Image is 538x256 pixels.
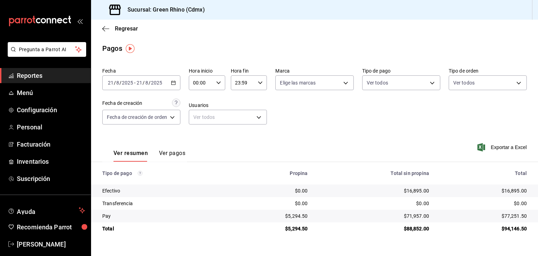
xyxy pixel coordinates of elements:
[453,79,475,86] span: Ver todos
[134,80,136,86] span: -
[236,170,308,176] div: Propina
[19,46,75,53] span: Pregunta a Parrot AI
[122,6,205,14] h3: Sucursal: Green Rhino (Cdmx)
[119,80,122,86] span: /
[102,100,142,107] div: Fecha de creación
[449,68,527,73] label: Tipo de orden
[122,80,133,86] input: ----
[319,213,429,220] div: $71,957.00
[17,88,85,97] span: Menú
[126,44,134,53] img: Tooltip marker
[189,68,225,73] label: Hora inicio
[115,25,138,32] span: Regresar
[108,80,114,86] input: --
[362,68,440,73] label: Tipo de pago
[440,200,527,207] div: $0.00
[102,170,225,176] div: Tipo de pago
[17,140,85,149] span: Facturación
[236,225,308,232] div: $5,294.50
[231,68,267,73] label: Hora fin
[440,225,527,232] div: $94,146.50
[102,43,122,54] div: Pagos
[17,206,76,215] span: Ayuda
[102,200,225,207] div: Transferencia
[479,143,527,151] button: Exportar a Excel
[138,171,143,176] svg: Los pagos realizados con Pay y otras terminales son montos brutos.
[17,71,85,80] span: Reportes
[17,240,85,249] span: [PERSON_NAME]
[102,68,180,73] label: Fecha
[102,225,225,232] div: Total
[77,18,83,24] button: open_drawer_menu
[319,170,429,176] div: Total sin propina
[17,105,85,115] span: Configuración
[17,174,85,183] span: Suscripción
[102,187,225,194] div: Efectivo
[367,79,388,86] span: Ver todos
[8,42,86,57] button: Pregunta a Parrot AI
[136,80,143,86] input: --
[17,157,85,166] span: Inventarios
[319,225,429,232] div: $88,852.00
[189,103,267,108] label: Usuarios
[440,213,527,220] div: $77,251.50
[440,187,527,194] div: $16,895.00
[17,222,85,232] span: Recomienda Parrot
[113,150,185,162] div: navigation tabs
[102,25,138,32] button: Regresar
[280,79,316,86] span: Elige las marcas
[113,150,148,162] button: Ver resumen
[319,187,429,194] div: $16,895.00
[145,80,149,86] input: --
[236,200,308,207] div: $0.00
[151,80,163,86] input: ----
[440,170,527,176] div: Total
[159,150,185,162] button: Ver pagos
[236,213,308,220] div: $5,294.50
[116,80,119,86] input: --
[189,110,267,124] div: Ver todos
[319,200,429,207] div: $0.00
[275,68,353,73] label: Marca
[102,213,225,220] div: Pay
[17,122,85,132] span: Personal
[5,51,86,58] a: Pregunta a Parrot AI
[149,80,151,86] span: /
[236,187,308,194] div: $0.00
[143,80,145,86] span: /
[107,114,167,121] span: Fecha de creación de orden
[114,80,116,86] span: /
